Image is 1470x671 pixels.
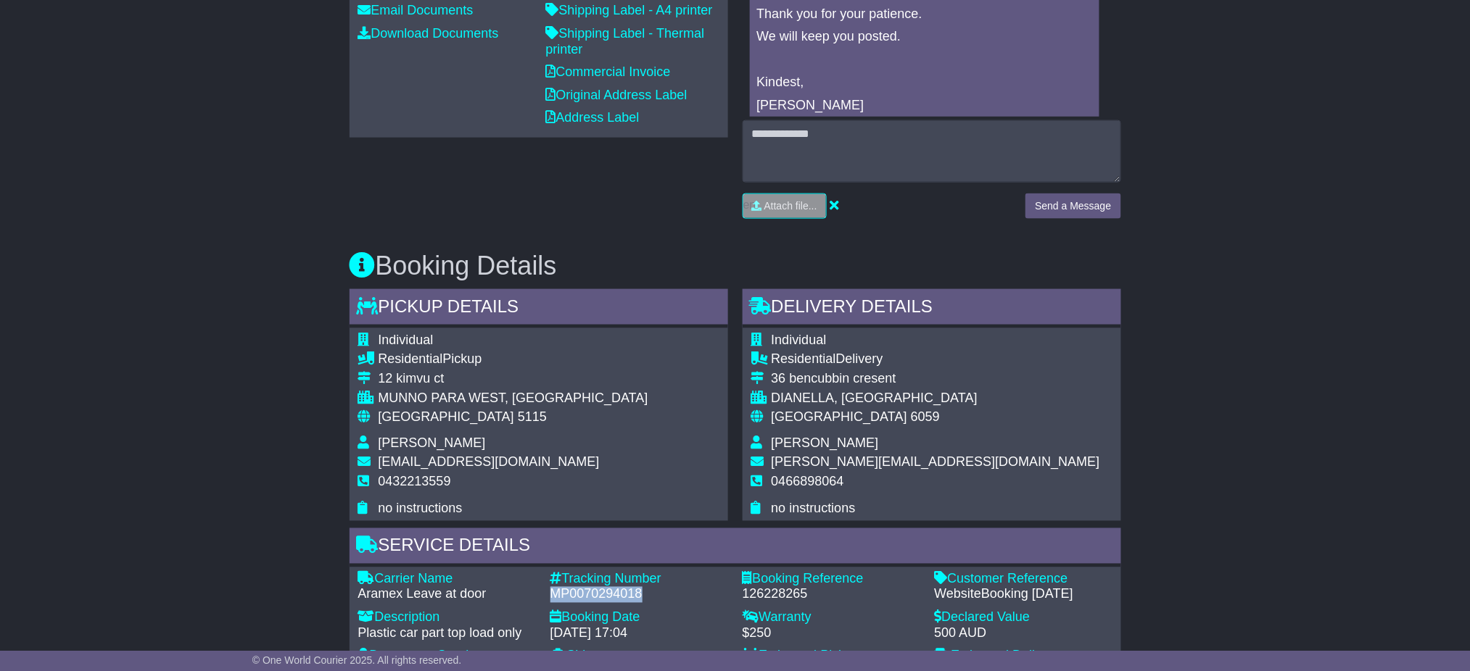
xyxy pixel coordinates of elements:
span: Residential [379,351,443,366]
span: [PERSON_NAME][EMAIL_ADDRESS][DOMAIN_NAME] [772,455,1100,470]
a: Shipping Label - A4 printer [546,3,713,17]
span: Residential [772,351,836,366]
a: Download Documents [358,26,499,41]
span: 6059 [911,409,940,424]
a: Original Address Label [546,88,687,102]
p: We will keep you posted. [757,29,1092,45]
div: DIANELLA, [GEOGRAPHIC_DATA] [772,391,1100,407]
div: 36 bencubbin cresent [772,371,1100,387]
span: 0432213559 [379,475,451,489]
h3: Booking Details [350,251,1121,280]
span: [GEOGRAPHIC_DATA] [772,409,907,424]
div: $250 [743,626,920,642]
div: Delivery [772,351,1100,367]
div: Description [358,610,536,626]
div: Dangerous Goods [358,649,536,664]
span: [PERSON_NAME] [379,436,486,451]
div: 126228265 [743,587,920,603]
span: [EMAIL_ADDRESS][DOMAIN_NAME] [379,455,600,470]
div: WebsiteBooking [DATE] [935,587,1112,603]
div: Aramex Leave at door [358,587,536,603]
div: MP0070294018 [550,587,728,603]
p: Kindest, [757,75,1092,91]
span: no instructions [379,501,463,516]
div: Plastic car part top load only [358,626,536,642]
a: Shipping Label - Thermal printer [546,26,705,57]
div: MUNNO PARA WEST, [GEOGRAPHIC_DATA] [379,391,648,407]
p: Thank you for your patience. [757,7,1092,22]
div: Tracking Number [550,572,728,588]
div: Delivery Details [743,289,1121,328]
a: Address Label [546,110,640,125]
span: Individual [379,333,434,347]
span: 5115 [518,409,547,424]
span: [GEOGRAPHIC_DATA] [379,409,514,424]
div: Carrier Name [358,572,536,588]
div: 500 AUD [935,626,1112,642]
a: Commercial Invoice [546,64,671,79]
div: Customer Reference [935,572,1112,588]
div: Booking Date [550,610,728,626]
a: Email Documents [358,3,474,17]
div: 12 kimvu ct [379,371,648,387]
button: Send a Message [1025,193,1120,219]
div: [DATE] 17:04 [550,626,728,642]
div: Declared Value [935,610,1112,626]
p: [PERSON_NAME] [757,98,1092,114]
div: Service Details [350,528,1121,567]
div: Estimated Pickup [743,649,920,664]
span: no instructions [772,501,856,516]
span: [PERSON_NAME] [772,436,879,451]
div: Shipment type [550,649,728,664]
div: Pickup [379,351,648,367]
div: Pickup Details [350,289,728,328]
div: Booking Reference [743,572,920,588]
span: Individual [772,333,827,347]
span: 0466898064 [772,475,844,489]
span: © One World Courier 2025. All rights reserved. [252,654,462,666]
div: Warranty [743,610,920,626]
div: Estimated Delivery [935,649,1112,664]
